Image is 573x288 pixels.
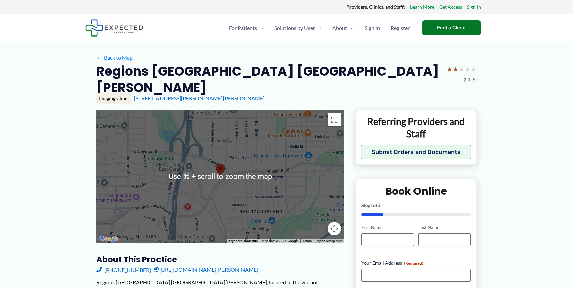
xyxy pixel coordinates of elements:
span: ★ [465,63,471,75]
span: 5 [377,202,380,208]
a: Learn More [410,3,434,11]
span: For Patients [229,16,257,40]
span: 2.4 [464,75,470,84]
button: Keyboard shortcuts [228,239,258,243]
h2: Book Online [361,185,471,198]
span: Sign In [365,16,380,40]
a: [STREET_ADDRESS][PERSON_NAME][PERSON_NAME] [134,95,265,101]
span: Menu Toggle [257,16,264,40]
p: Referring Providers and Staff [361,115,471,140]
div: Imaging Clinic [96,93,131,104]
span: ★ [453,63,459,75]
span: ★ [447,63,453,75]
a: Solutions by UserMenu Toggle [269,16,327,40]
a: Terms (opens in new tab) [302,239,312,243]
span: Menu Toggle [347,16,354,40]
span: Register [391,16,410,40]
a: [PHONE_NUMBER] [96,265,151,275]
a: Open this area in Google Maps (opens a new window) [98,235,120,243]
span: ← [96,54,103,61]
label: First Name [361,224,414,231]
a: AboutMenu Toggle [327,16,359,40]
span: About [332,16,347,40]
a: Sign In [467,3,481,11]
img: Expected Healthcare Logo - side, dark font, small [85,19,143,37]
a: ←Back to Map [96,53,133,63]
button: Toggle fullscreen view [328,113,341,126]
a: For PatientsMenu Toggle [224,16,269,40]
a: Find a Clinic [422,20,481,35]
label: Your Email Address [361,260,471,266]
span: Menu Toggle [315,16,322,40]
span: ★ [459,63,465,75]
a: Register [385,16,415,40]
span: 1 [370,202,373,208]
label: Last Name [418,224,471,231]
a: [URL][DOMAIN_NAME][PERSON_NAME] [154,265,258,275]
span: Solutions by User [274,16,315,40]
h2: Regions [GEOGRAPHIC_DATA] [GEOGRAPHIC_DATA][PERSON_NAME] [96,63,441,96]
span: (Required) [404,261,423,266]
strong: Providers, Clinics, and Staff: [346,4,405,10]
a: Sign In [359,16,385,40]
span: Map data ©2025 Google [262,239,298,243]
span: ★ [471,63,477,75]
span: (5) [471,75,477,84]
a: Get Access [439,3,462,11]
button: Submit Orders and Documents [361,145,471,159]
nav: Primary Site Navigation [224,16,415,40]
p: Step of [361,203,471,208]
a: Report a map error [316,239,342,243]
button: Map camera controls [328,222,341,235]
img: Google [98,235,120,243]
h3: About this practice [96,254,344,265]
